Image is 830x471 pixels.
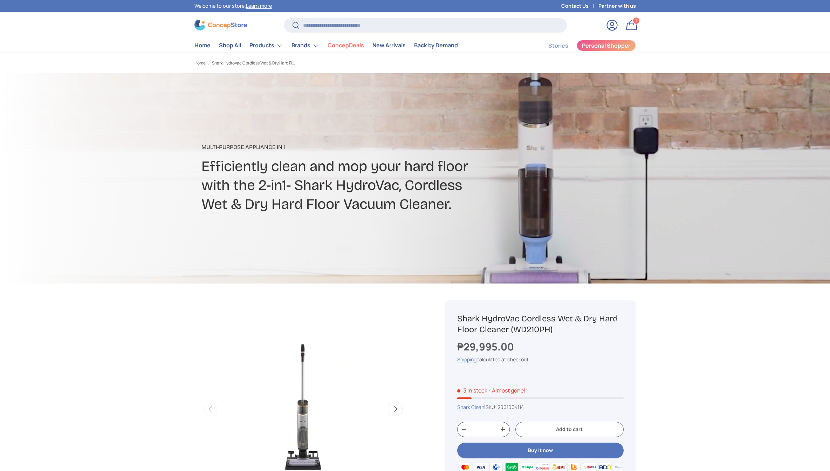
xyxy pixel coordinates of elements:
[457,356,476,363] a: Shipping
[457,387,487,394] span: 3 in stock
[194,20,247,30] img: ConcepStore
[201,157,471,214] h2: Efficiently clean and mop your hard floor with the 2-in1- Shark HydroVac, Cordless Wet & Dry Hard...
[515,422,623,437] button: Add to cart
[194,39,211,52] a: Home
[212,61,296,65] a: Shark HydroVac Cordless Wet & Dry Hard Floor Cleaner (WD210PH)
[582,43,630,48] span: Personal Shopper
[194,39,458,53] nav: Primary
[457,356,623,363] div: calculated at checkout.
[577,40,636,51] a: Personal Shopper
[414,39,458,52] a: Back by Demand
[457,340,516,354] strong: ₱29,995.00
[194,61,206,65] a: Home
[372,39,406,52] a: New Arrivals
[598,2,636,10] a: Partner with us
[219,39,241,52] a: Shop All
[246,2,272,9] a: Learn more
[457,443,623,458] button: Buy it now
[245,39,287,53] summary: Products
[531,39,636,53] nav: Secondary
[457,404,484,410] a: Shark Clean
[249,39,283,53] a: Products
[486,404,496,410] span: SKU:
[488,387,526,394] p: - Almost gone!
[194,60,428,66] nav: Breadcrumbs
[287,39,323,53] summary: Brands
[194,2,272,10] p: Welcome to our store.
[498,404,524,410] span: 2001004114
[201,143,471,151] p: Multi-Purpose Appliance in 1
[561,2,598,10] a: Contact Us
[457,313,623,335] h1: Shark HydroVac Cordless Wet & Dry Hard Floor Cleaner (WD210PH)
[484,404,524,410] span: |
[328,39,364,52] a: ConcepDeals
[548,39,568,53] a: Stories
[291,39,319,53] a: Brands
[635,18,637,23] span: 1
